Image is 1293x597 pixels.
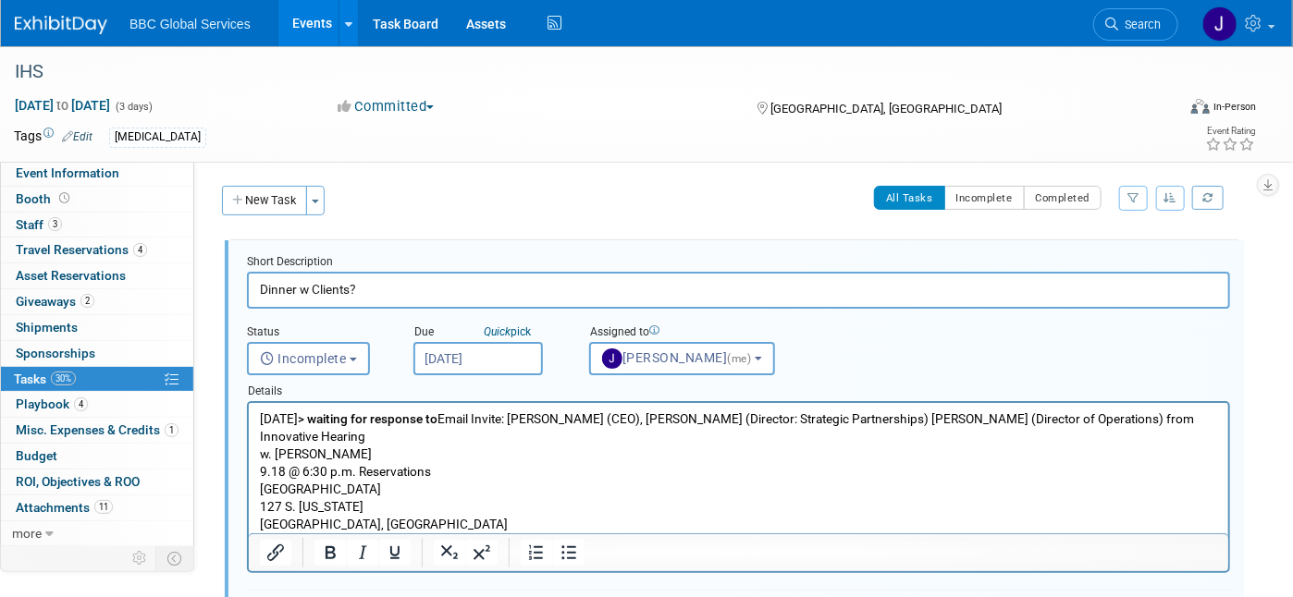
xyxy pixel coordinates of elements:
span: Staff [16,217,62,232]
a: Travel Reservations4 [1,238,193,262]
span: [PERSON_NAME] [602,350,755,365]
span: Search [1118,18,1161,31]
a: Edit [62,130,92,143]
span: (me) [728,352,752,365]
input: Due Date [413,342,543,375]
img: Format-Inperson.png [1191,99,1210,114]
span: [GEOGRAPHIC_DATA], [GEOGRAPHIC_DATA] [770,102,1002,116]
div: [MEDICAL_DATA] [109,128,206,147]
div: Assigned to [589,324,814,342]
body: Rich Text Area. Press ALT-0 for help. [10,7,970,149]
a: Refresh [1192,186,1224,210]
b: > waiting for response to [49,8,189,23]
img: Jennifer Benedict [1202,6,1238,42]
span: Misc. Expenses & Credits [16,422,179,437]
span: Incomplete [260,351,347,366]
button: Subscript [434,540,465,566]
span: Asset Reservations [16,268,126,283]
span: to [54,98,71,113]
p: [DATE] Email Invite: [PERSON_NAME] (CEO), [PERSON_NAME] (Director: Strategic Partnerships) [PERSO... [11,7,969,149]
img: ExhibitDay [15,16,107,34]
button: Incomplete [247,342,370,375]
span: Budget [16,448,57,463]
span: (3 days) [114,101,153,113]
a: Event Information [1,161,193,186]
span: Booth not reserved yet [55,191,73,205]
td: Tags [14,127,92,148]
span: 30% [51,372,76,385]
button: Bold [314,540,346,566]
span: 4 [133,243,147,257]
button: All Tasks [874,186,945,210]
span: 2 [80,294,94,308]
button: Underline [379,540,411,566]
span: Playbook [16,396,88,411]
button: Committed [331,97,441,116]
button: Italic [347,540,378,566]
span: Tasks [14,372,76,386]
span: Travel Reservations [16,242,147,257]
button: Superscript [466,540,498,566]
a: Tasks30% [1,367,193,392]
button: New Task [222,186,307,215]
i: Quick [484,325,511,338]
input: Name of task or a short description [247,272,1230,308]
div: Event Rating [1205,127,1255,136]
a: Booth [1,187,193,212]
iframe: Rich Text Area [249,403,1228,533]
a: Shipments [1,315,193,340]
button: Insert/edit link [260,540,291,566]
div: Details [247,375,1230,401]
span: ROI, Objectives & ROO [16,474,140,489]
a: Staff3 [1,213,193,238]
span: Sponsorships [16,346,95,360]
a: Playbook4 [1,392,193,417]
div: Due [413,324,561,342]
span: 11 [94,500,113,514]
span: 4 [74,397,88,411]
a: Attachments11 [1,495,193,520]
a: more [1,521,193,546]
button: Incomplete [944,186,1025,210]
a: Asset Reservations [1,263,193,288]
span: Shipments [16,320,78,335]
span: Giveaways [16,294,94,309]
button: Completed [1024,186,1102,210]
span: 3 [48,217,62,231]
div: Event Format [1072,96,1256,124]
span: BBC Global Services [129,17,251,31]
span: Booth [16,191,73,206]
a: Search [1093,8,1178,41]
div: In-Person [1213,100,1256,114]
td: Toggle Event Tabs [156,546,194,570]
button: Numbered list [521,540,552,566]
span: more [12,526,42,541]
a: ROI, Objectives & ROO [1,469,193,494]
div: Status [247,324,386,342]
span: [DATE] [DATE] [14,97,111,114]
span: Attachments [16,500,113,515]
td: Personalize Event Tab Strip [124,546,156,570]
span: 1 [165,423,179,437]
a: Misc. Expenses & Credits1 [1,418,193,443]
a: Quickpick [480,324,535,339]
button: [PERSON_NAME](me) [589,342,775,375]
a: Giveaways2 [1,289,193,314]
div: Short Description [247,254,1230,272]
a: Sponsorships [1,341,193,366]
a: Budget [1,444,193,469]
button: Bullet list [553,540,585,566]
span: Event Information [16,165,119,180]
div: IHS [8,55,1151,89]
